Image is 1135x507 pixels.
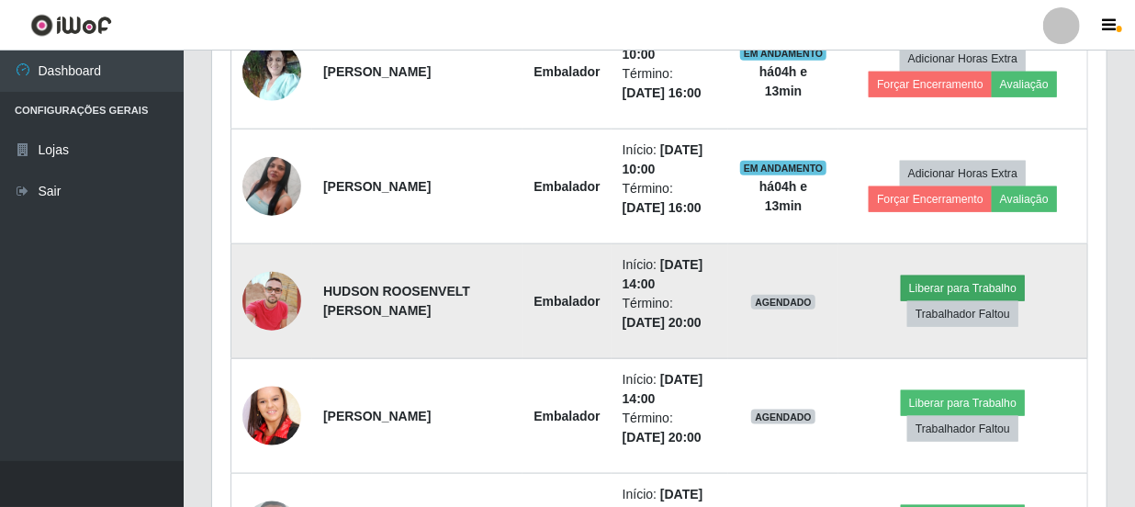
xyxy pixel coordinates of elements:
time: [DATE] 16:00 [623,85,702,100]
li: Início: [623,370,718,409]
li: Término: [623,294,718,332]
img: 1756409819903.jpeg [242,249,301,354]
img: CoreUI Logo [30,14,112,37]
time: [DATE] 14:00 [623,257,703,291]
time: [DATE] 14:00 [623,372,703,406]
li: Término: [623,179,718,218]
strong: [PERSON_NAME] [323,409,431,423]
li: Início: [623,255,718,294]
li: Início: [623,141,718,179]
button: Forçar Encerramento [869,186,992,212]
span: AGENDADO [751,410,815,424]
strong: Embalador [534,409,600,423]
time: [DATE] 20:00 [623,430,702,445]
button: Liberar para Trabalho [901,276,1025,301]
strong: Embalador [534,64,600,79]
img: 1756658111614.jpeg [242,372,301,460]
img: 1755730683676.jpeg [242,42,301,101]
li: Término: [623,409,718,447]
span: EM ANDAMENTO [740,46,827,61]
button: Adicionar Horas Extra [900,161,1026,186]
button: Forçar Encerramento [869,72,992,97]
strong: há 04 h e 13 min [759,64,807,98]
button: Liberar para Trabalho [901,390,1025,416]
time: [DATE] 16:00 [623,200,702,215]
button: Trabalhador Faltou [907,416,1018,442]
img: 1757073301466.jpeg [242,134,301,239]
strong: HUDSON ROOSENVELT [PERSON_NAME] [323,284,470,318]
time: [DATE] 10:00 [623,142,703,176]
button: Avaliação [992,186,1057,212]
span: AGENDADO [751,295,815,310]
button: Avaliação [992,72,1057,97]
strong: há 04 h e 13 min [759,179,807,213]
strong: Embalador [534,294,600,309]
button: Adicionar Horas Extra [900,46,1026,72]
time: [DATE] 20:00 [623,315,702,330]
li: Término: [623,64,718,103]
strong: [PERSON_NAME] [323,64,431,79]
span: EM ANDAMENTO [740,161,827,175]
strong: Embalador [534,179,600,194]
button: Trabalhador Faltou [907,301,1018,327]
strong: [PERSON_NAME] [323,179,431,194]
